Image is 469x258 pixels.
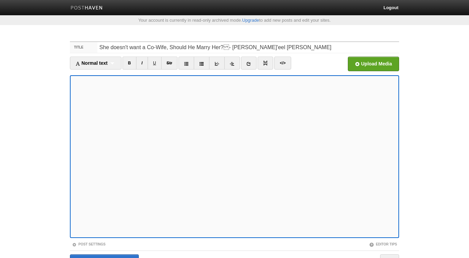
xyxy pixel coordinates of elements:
a: I [136,57,148,70]
a: </> [274,57,291,70]
img: Posthaven-bar [71,6,103,11]
a: B [123,57,136,70]
label: Title [70,42,97,53]
del: Str [167,61,172,65]
img: pagebreak-icon.png [263,61,268,65]
a: Editor Tips [369,242,397,246]
div: Your account is currently in read-only archived mode. to add new posts and edit your sites. [65,18,404,22]
a: U [148,57,162,70]
a: Str [161,57,178,70]
a: Upgrade [242,18,259,23]
span: Normal text [75,60,108,66]
a: Post Settings [72,242,106,246]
